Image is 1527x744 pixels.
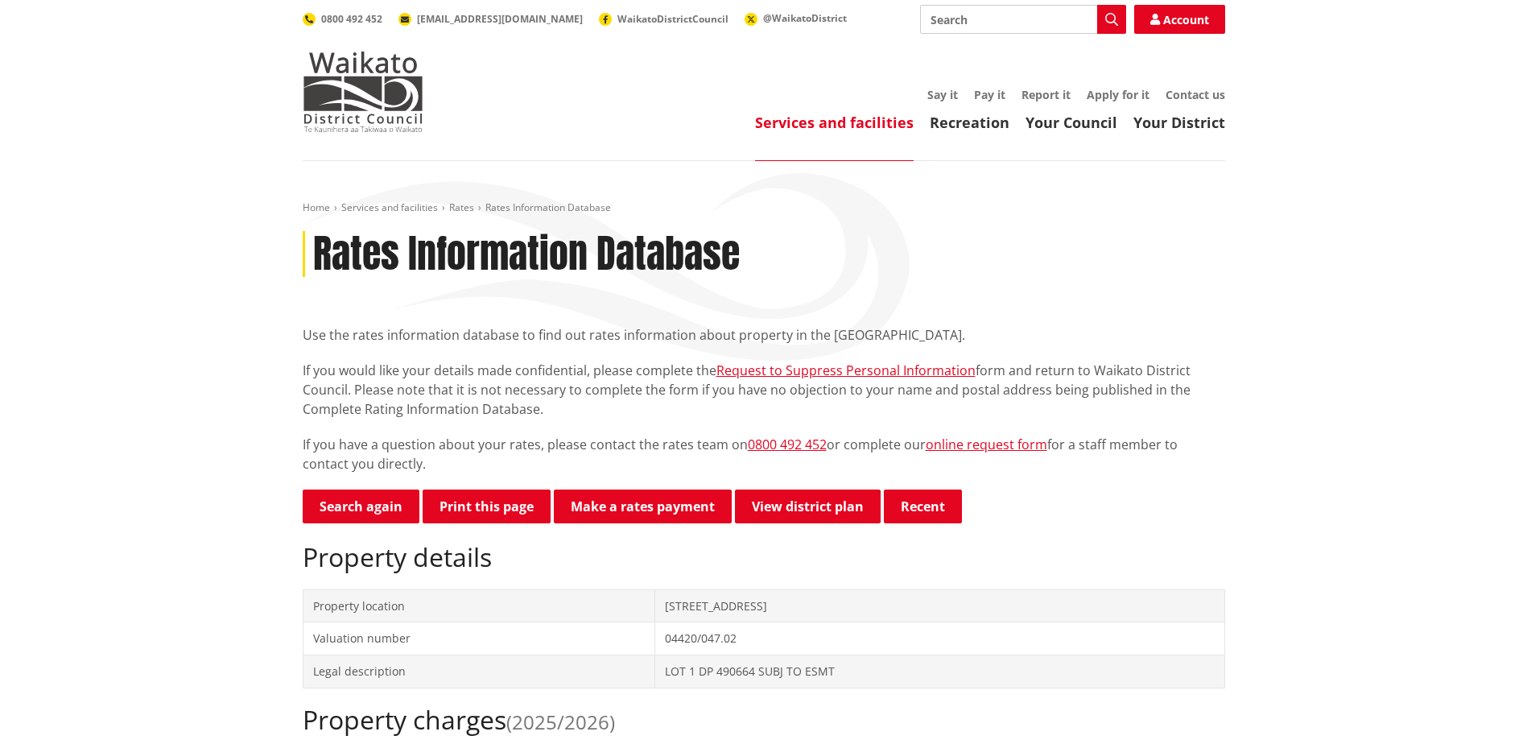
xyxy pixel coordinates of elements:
[303,705,1225,735] h2: Property charges
[313,231,740,278] h1: Rates Information Database
[341,200,438,214] a: Services and facilities
[303,52,423,132] img: Waikato District Council - Te Kaunihera aa Takiwaa o Waikato
[748,436,827,453] a: 0800 492 452
[423,490,551,523] button: Print this page
[716,362,976,379] a: Request to Suppress Personal Information
[745,11,847,25] a: @WaikatoDistrict
[554,490,732,523] a: Make a rates payment
[303,435,1225,473] p: If you have a question about your rates, please contact the rates team on or complete our for a s...
[303,542,1225,572] h2: Property details
[1026,113,1117,132] a: Your Council
[974,87,1005,102] a: Pay it
[599,12,728,26] a: WaikatoDistrictCouncil
[321,12,382,26] span: 0800 492 452
[303,325,1225,345] p: Use the rates information database to find out rates information about property in the [GEOGRAPHI...
[926,436,1047,453] a: online request form
[655,622,1224,655] td: 04420/047.02
[763,11,847,25] span: @WaikatoDistrict
[1133,113,1225,132] a: Your District
[417,12,583,26] span: [EMAIL_ADDRESS][DOMAIN_NAME]
[303,622,655,655] td: Valuation number
[303,201,1225,215] nav: breadcrumb
[506,709,615,735] span: (2025/2026)
[930,113,1009,132] a: Recreation
[485,200,611,214] span: Rates Information Database
[617,12,728,26] span: WaikatoDistrictCouncil
[303,589,655,622] td: Property location
[920,5,1126,34] input: Search input
[655,655,1224,688] td: LOT 1 DP 490664 SUBJ TO ESMT
[398,12,583,26] a: [EMAIL_ADDRESS][DOMAIN_NAME]
[303,200,330,214] a: Home
[449,200,474,214] a: Rates
[303,655,655,688] td: Legal description
[755,113,914,132] a: Services and facilities
[1021,87,1071,102] a: Report it
[303,12,382,26] a: 0800 492 452
[1134,5,1225,34] a: Account
[735,490,881,523] a: View district plan
[1087,87,1149,102] a: Apply for it
[884,490,962,523] button: Recent
[303,490,419,523] a: Search again
[1166,87,1225,102] a: Contact us
[303,361,1225,419] p: If you would like your details made confidential, please complete the form and return to Waikato ...
[927,87,958,102] a: Say it
[655,589,1224,622] td: [STREET_ADDRESS]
